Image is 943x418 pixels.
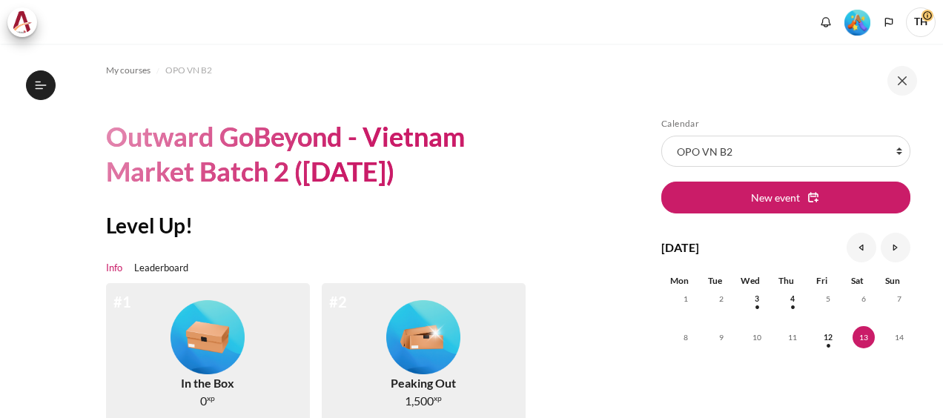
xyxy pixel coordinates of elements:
span: 20 [853,365,875,387]
a: Architeck Architeck [7,7,44,37]
span: Sun [885,275,900,286]
a: Friday, 12 September events [817,333,839,342]
span: Tue [708,275,722,286]
div: Level #1 [171,295,245,375]
span: My courses [106,64,150,77]
img: Architeck [12,11,33,33]
span: 9 [710,326,732,348]
a: My courses [106,62,150,79]
td: Today [839,326,875,365]
span: 8 [675,326,697,348]
span: 21 [888,365,910,387]
a: Level #5 [838,8,876,36]
span: 16 [710,365,732,387]
h5: Calendar [661,118,910,130]
img: Level #2 [386,300,460,374]
img: Level #5 [844,10,870,36]
span: Thu [778,275,794,286]
span: 17 [746,365,768,387]
button: New event [661,182,910,213]
span: 3 [746,288,768,310]
div: #2 [329,291,347,313]
a: Info [106,261,122,276]
div: #1 [113,291,131,313]
div: Peaking Out [391,374,456,392]
div: In the Box [181,374,234,392]
a: Thursday, 4 September events [781,294,804,303]
span: 12 [817,326,839,348]
img: Level #1 [171,300,245,374]
span: Wed [741,275,760,286]
span: TH [906,7,936,37]
h2: Level Up! [106,212,537,239]
span: 14 [888,326,910,348]
a: Wednesday, 3 September events [746,294,768,303]
span: 11 [781,326,804,348]
span: 15 [675,365,697,387]
a: OPO VN B2 [165,62,212,79]
span: 10 [746,326,768,348]
div: Show notification window with no new notifications [815,11,837,33]
span: Fri [816,275,827,286]
span: 0 [200,392,207,410]
span: 1 [675,288,697,310]
span: 7 [888,288,910,310]
span: 2 [710,288,732,310]
span: 5 [817,288,839,310]
span: 1,500 [405,392,434,410]
span: 19 [817,365,839,387]
div: Level #2 [386,295,460,375]
span: 13 [853,326,875,348]
div: Level #5 [844,8,870,36]
span: Mon [670,275,689,286]
nav: Navigation bar [106,59,537,82]
span: New event [751,190,800,205]
span: Sat [851,275,864,286]
a: User menu [906,7,936,37]
button: Languages [878,11,900,33]
h1: Outward GoBeyond - Vietnam Market Batch 2 ([DATE]) [106,119,537,189]
span: OPO VN B2 [165,64,212,77]
span: xp [434,396,442,401]
span: xp [207,396,215,401]
span: 18 [781,365,804,387]
h4: [DATE] [661,239,699,256]
a: Leaderboard [134,261,188,276]
span: 6 [853,288,875,310]
span: 4 [781,288,804,310]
